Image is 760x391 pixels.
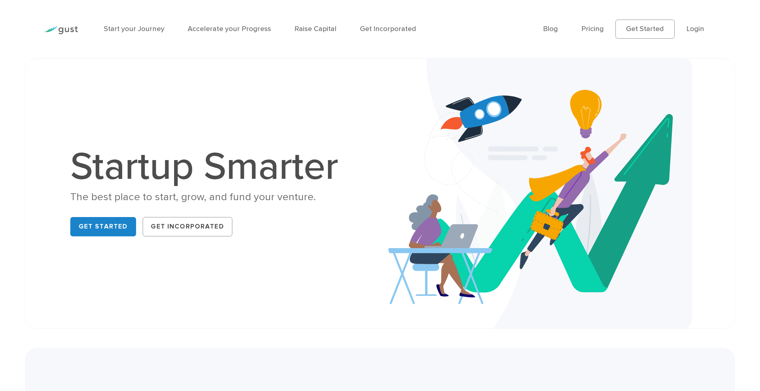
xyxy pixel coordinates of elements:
a: Pricing [581,24,604,33]
h1: Startup Smarter [70,147,349,186]
img: Gust Logo [44,26,78,34]
a: Get Started [70,217,136,236]
a: Raise Capital [294,24,336,33]
a: Accelerate your Progress [188,24,271,33]
a: Start your Journey [104,24,164,33]
a: Login [686,24,704,33]
a: Get Started [615,20,675,39]
div: The best place to start, grow, and fund your venture. [70,190,349,204]
a: Get Incorporated [143,217,233,236]
a: Blog [543,24,558,33]
img: Startup Smarter Hero [388,58,692,328]
a: Get Incorporated [360,24,416,33]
